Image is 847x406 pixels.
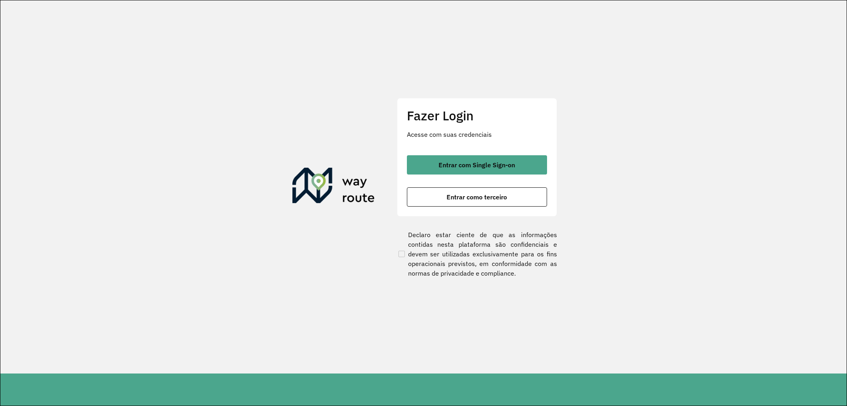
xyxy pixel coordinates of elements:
button: button [407,187,547,207]
img: Roteirizador AmbevTech [292,168,375,206]
span: Entrar como terceiro [447,194,507,200]
button: button [407,155,547,175]
p: Acesse com suas credenciais [407,130,547,139]
span: Entrar com Single Sign-on [439,162,515,168]
label: Declaro estar ciente de que as informações contidas nesta plataforma são confidenciais e devem se... [397,230,557,278]
h2: Fazer Login [407,108,547,123]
